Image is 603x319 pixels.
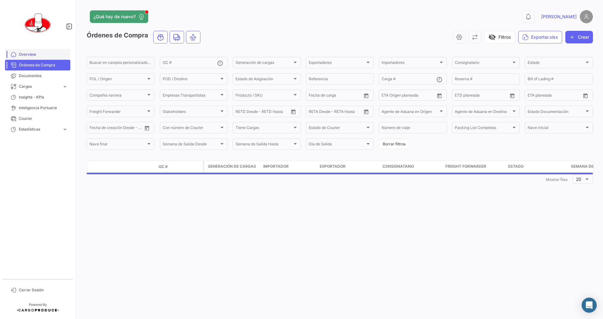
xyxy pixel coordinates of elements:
span: Compañía naviera [90,94,146,98]
a: Órdenes de Compra [5,60,70,70]
span: Nave final [90,143,146,147]
span: Agente de Aduana en Destino [455,110,511,115]
button: Open calendar [142,123,152,133]
datatable-header-cell: Estado Doc. [115,164,156,169]
span: Stakeholders [163,110,219,115]
span: Semana de Salida Hasta [236,143,292,147]
button: Land [170,31,184,43]
button: Exportar.xlsx [518,31,562,43]
input: Desde [309,110,320,115]
input: Desde [236,110,247,115]
span: 20 [576,176,581,182]
span: Generación de cargas [208,164,256,169]
span: Empresas Transportistas [163,94,219,98]
span: Exportador [320,164,345,169]
span: Estado [508,164,524,169]
span: Documentos [19,73,68,79]
datatable-header-cell: Modo de Transporte [100,164,115,169]
input: Hasta [251,110,276,115]
input: Desde [528,94,539,98]
button: Borrar filtros [379,139,410,149]
div: Abrir Intercom Messenger [582,298,597,313]
span: Estado Documentación [528,110,584,115]
input: Hasta [105,126,130,131]
span: Freight Forwarder [90,110,146,115]
input: Desde [309,94,320,98]
span: Courier [19,116,68,121]
span: Inteligencia Portuaria [19,105,68,111]
span: Estado [528,61,584,66]
span: Insights - KPIs [19,94,68,100]
span: expand_more [62,84,68,89]
a: Insights - KPIs [5,92,70,103]
span: Tiene Cargas [236,126,292,131]
img: 0621d632-ab00-45ba-b411-ac9e9fb3f036.png [22,8,53,39]
span: Mostrar filas [546,177,568,182]
span: Estado de Asignación [236,78,292,82]
span: expand_more [62,126,68,132]
button: Open calendar [435,91,444,100]
span: Consignatario [383,164,414,169]
datatable-header-cell: Importador [261,161,317,172]
datatable-header-cell: Generación de cargas [204,161,261,172]
input: Desde [382,94,393,98]
span: Agente de Aduana en Origen [382,110,438,115]
a: Inteligencia Portuaria [5,103,70,113]
datatable-header-cell: Estado [506,161,568,172]
span: Exportadores [309,61,365,66]
span: POD / Destino [163,78,219,82]
input: Hasta [470,94,496,98]
datatable-header-cell: Consignatario [380,161,443,172]
button: Open calendar [508,91,517,100]
span: ¿Qué hay de nuevo? [94,14,136,20]
span: Importadores [382,61,438,66]
span: Nave inicial [528,126,584,131]
span: POL / Origen [90,78,146,82]
input: Hasta [397,94,422,98]
button: Open calendar [581,91,590,100]
span: visibility_off [488,33,496,41]
span: Cargas [19,84,60,89]
a: Overview [5,49,70,60]
span: OC # [159,164,168,170]
span: [PERSON_NAME] [541,14,577,20]
span: Cerrar Sesión [19,287,68,293]
input: Hasta [324,110,350,115]
input: Desde [90,126,101,131]
button: Ocean [154,31,167,43]
button: Open calendar [361,107,371,116]
input: Desde [455,94,466,98]
span: Producto / SKU [236,94,292,98]
span: Consignatario [455,61,511,66]
button: Air [186,31,200,43]
span: Estado de Courier [309,126,365,131]
span: Con número de Courier [163,126,219,131]
h3: Órdenes de Compra [87,31,202,43]
span: Overview [19,52,68,57]
datatable-header-cell: OC # [156,161,203,172]
a: Courier [5,113,70,124]
img: placeholder-user.png [580,10,593,23]
button: Crear [565,31,593,43]
span: Packing List Completas [455,126,511,131]
span: Órdenes de Compra [19,62,68,68]
input: Hasta [543,94,568,98]
span: Importador [263,164,289,169]
span: Freight Forwarder [445,164,486,169]
datatable-header-cell: Exportador [317,161,380,172]
span: Día de Salida [309,143,365,147]
button: visibility_offFiltros [484,31,515,43]
datatable-header-cell: Freight Forwarder [443,161,506,172]
button: Open calendar [289,107,298,116]
a: Documentos [5,70,70,81]
span: Semana de Salida Desde [163,143,219,147]
span: Generación de cargas [236,61,292,66]
button: ¿Qué hay de nuevo? [90,10,148,23]
button: Open calendar [361,91,371,100]
input: Hasta [324,94,350,98]
span: Estadísticas [19,126,60,132]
